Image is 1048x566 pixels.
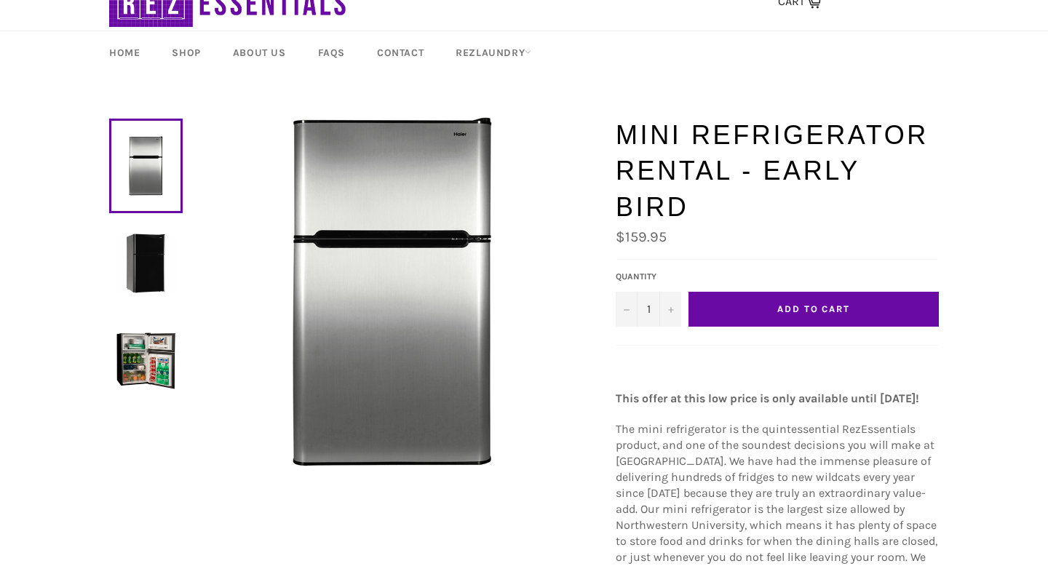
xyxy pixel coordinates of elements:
h1: Mini Refrigerator Rental - Early Bird [616,117,939,226]
img: Mini Refrigerator Rental - Early Bird [116,234,175,292]
a: Contact [362,31,438,74]
span: $159.95 [616,228,667,245]
a: RezLaundry [441,31,546,74]
a: Shop [157,31,215,74]
button: Increase quantity [659,292,681,327]
a: FAQs [303,31,360,74]
a: Home [95,31,154,74]
img: Mini Refrigerator Rental - Early Bird [116,331,175,390]
button: Decrease quantity [616,292,638,327]
span: Add to Cart [777,303,850,314]
strong: This offer at this low price is only available until [DATE]! [616,391,919,405]
button: Add to Cart [688,292,939,327]
img: Mini Refrigerator Rental - Early Bird [218,117,567,466]
a: About Us [218,31,301,74]
label: Quantity [616,271,681,283]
